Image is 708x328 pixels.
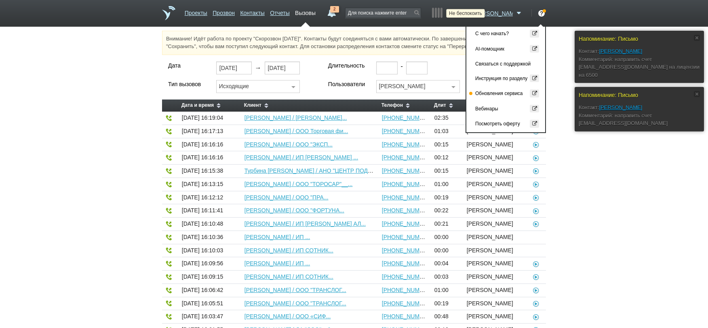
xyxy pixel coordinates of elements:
a: Обновления сервиса [466,87,545,102]
span: [PERSON_NAME] [473,9,513,17]
label: Дата [168,61,204,70]
span: [PERSON_NAME] [467,154,523,161]
label: Пользователи [328,80,364,89]
span: [DATE] 16:10:03 [182,247,223,254]
span: 00:48 [434,313,460,320]
span: 00:19 [434,195,460,201]
span: 00:22 [434,207,460,214]
a: [PERSON_NAME] / ИП СОТНИК... [244,273,333,280]
span: 00:19 [434,300,460,307]
span: Телефон [381,102,403,108]
a: [PHONE_NUMBER] [382,154,433,161]
a: На главную [162,6,175,20]
span: 01:03 [434,128,460,135]
a: Закрыть сообщение [694,91,700,97]
span: [DATE] 16:09:15 [182,273,223,280]
div: ? [538,10,545,17]
span: [DATE] 16:13:15 [182,181,223,187]
a: [PHONE_NUMBER] [382,181,433,187]
span: 00:21 [434,221,460,227]
div: → [216,61,300,74]
span: [DATE] 16:12:12 [182,194,223,201]
span: [PERSON_NAME] [467,287,523,294]
a: [PERSON_NAME] / ООО Торговая фи... [244,128,348,134]
a: [PERSON_NAME] / ООО «СИФ... [244,313,331,320]
a: [PHONE_NUMBER] [382,260,433,267]
a: [PERSON_NAME] / ООО "ЭКСП... [244,141,333,148]
a: [PHONE_NUMBER] [382,300,433,307]
span: 00:03 [434,274,460,280]
a: [PERSON_NAME] / ООО "ТРАНСЛОГ... [244,287,346,293]
span: Контакт: Комментарий: направить счет [EMAIL_ADDRESS][DOMAIN_NAME] на лицензии на 6500 [579,48,700,78]
a: Вебинары [466,102,545,117]
label: Тип вызовов [168,80,204,89]
a: [PHONE_NUMBER] [382,207,433,214]
a: С чего начать? [466,27,545,42]
span: [DATE] 16:03:47 [182,313,223,320]
a: Прозвон [213,6,235,17]
a: [PHONE_NUMBER] [382,141,433,148]
a: 2 [324,6,339,16]
input: Для поиска нажмите enter [346,8,421,17]
a: Вызовы [295,6,316,17]
a: Посмотреть оферту [466,117,545,132]
a: [PERSON_NAME] / ИП [PERSON_NAME] АЛ... [244,220,366,227]
a: [PHONE_NUMBER] [382,287,433,293]
a: [PERSON_NAME] / ИП СОТНИК... [244,247,333,254]
span: [DATE] 16:11:41 [182,207,223,214]
span: Длит [434,102,446,108]
span: [DATE] 16:05:51 [182,300,223,307]
span: [PERSON_NAME] [467,181,523,188]
a: [PERSON_NAME] / ИП ... [244,260,310,267]
span: [PERSON_NAME] [467,168,523,174]
span: [DATE] 16:15:38 [182,167,223,174]
a: [PERSON_NAME] / ООО "ФОРТУНА... [244,207,344,214]
span: [DATE] 16:16:16 [182,141,223,148]
span: 01:00 [434,287,460,294]
span: 00:00 [434,248,460,254]
div: [PERSON_NAME] [379,81,430,91]
a: Проекты [185,6,207,17]
a: [PHONE_NUMBER] [382,114,433,121]
span: 00:00 [434,234,460,241]
span: [DATE] 16:06:42 [182,287,223,293]
span: [PERSON_NAME] [467,248,523,254]
a: [PHONE_NUMBER] [382,167,433,174]
span: [PERSON_NAME] [467,221,523,227]
span: [DATE] 16:17:13 [182,128,223,134]
a: [PERSON_NAME] [473,8,524,17]
a: [PHONE_NUMBER] [382,234,433,240]
span: [PERSON_NAME] [467,260,523,267]
span: [DATE] 16:16:16 [182,154,223,161]
span: [DATE] 16:09:56 [182,260,223,267]
span: 01:00 [434,181,460,188]
a: Отчеты [270,6,289,17]
span: 00:15 [434,168,460,174]
span: 02:35 [434,115,460,121]
a: [PHONE_NUMBER] [382,194,433,201]
span: [DATE] 16:10:36 [182,234,223,240]
span: [PERSON_NAME] [467,313,523,320]
a: [PHONE_NUMBER] [382,128,433,134]
a: Связаться с поддержкой [466,57,545,72]
a: [PERSON_NAME] [599,104,642,110]
span: 00:15 [434,142,460,148]
span: Дата и время [181,102,214,108]
a: [PHONE_NUMBER] [382,313,433,320]
a: [PERSON_NAME] / ООО "ПРА... [244,194,329,201]
a: [PHONE_NUMBER] [382,247,433,254]
a: Контакты [240,6,264,17]
a: [PERSON_NAME] [599,48,642,54]
a: [PERSON_NAME] / ООО "ТОРОСАР"__... [244,181,353,187]
span: 00:04 [434,260,460,267]
span: [DATE] 16:10:48 [182,220,223,227]
a: Турбина [PERSON_NAME] / АНО "ЦЕНТР ПОДДЕРЖКИ И... [244,167,402,174]
div: Напоминание: Письмо [579,35,700,43]
a: [PHONE_NUMBER] [382,220,433,227]
span: [PERSON_NAME] [467,274,523,280]
label: Длительность [328,61,364,70]
span: [PERSON_NAME] [467,195,523,201]
span: 00:12 [434,154,460,161]
a: Инструкция по разделу [466,72,545,87]
span: [DATE] 16:19:04 [182,114,223,121]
